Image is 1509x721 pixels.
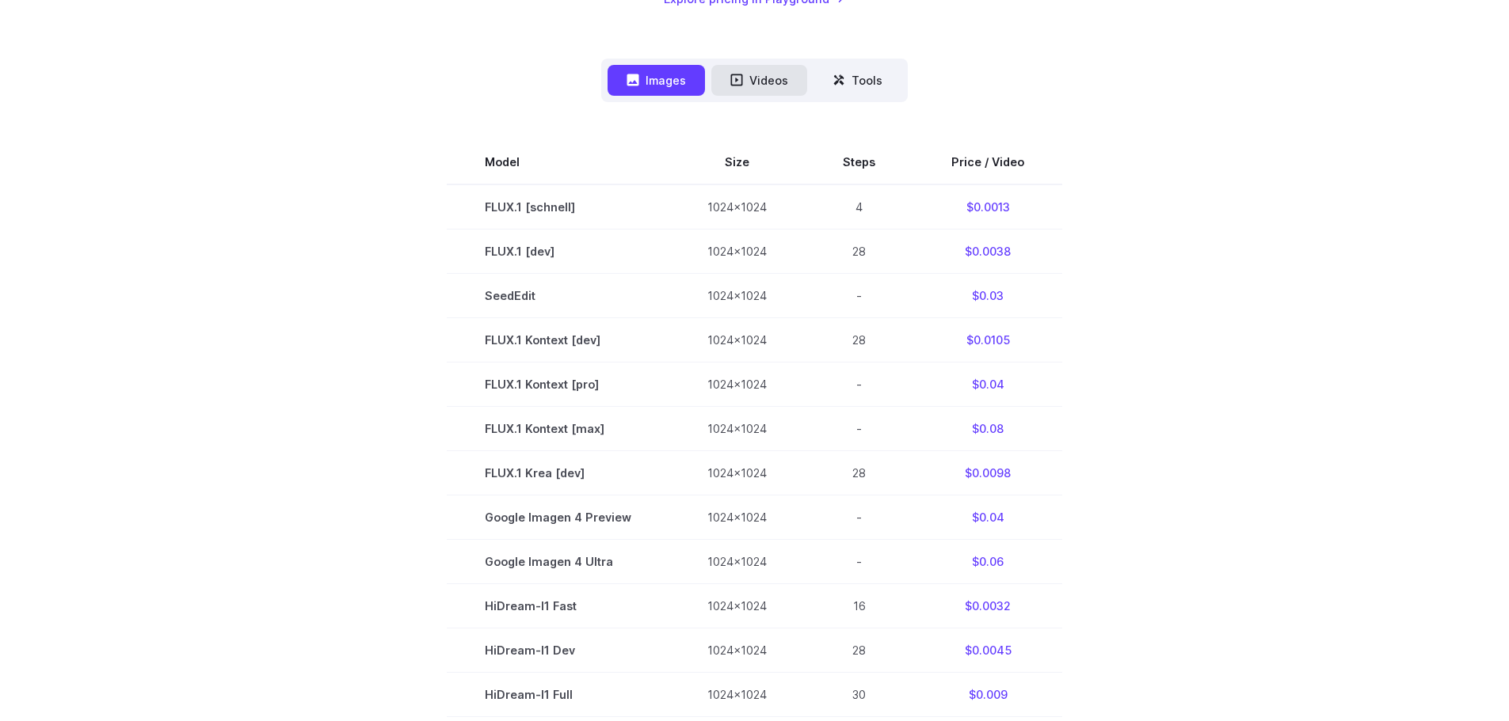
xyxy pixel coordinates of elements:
[805,140,913,184] th: Steps
[447,673,669,717] td: HiDream-I1 Full
[805,584,913,628] td: 16
[913,584,1062,628] td: $0.0032
[805,317,913,362] td: 28
[814,65,901,96] button: Tools
[669,495,805,540] td: 1024x1024
[913,362,1062,406] td: $0.04
[913,495,1062,540] td: $0.04
[669,407,805,451] td: 1024x1024
[805,628,913,673] td: 28
[447,362,669,406] td: FLUX.1 Kontext [pro]
[447,184,669,230] td: FLUX.1 [schnell]
[913,451,1062,495] td: $0.0098
[913,140,1062,184] th: Price / Video
[805,362,913,406] td: -
[669,673,805,717] td: 1024x1024
[608,65,705,96] button: Images
[447,584,669,628] td: HiDream-I1 Fast
[669,229,805,273] td: 1024x1024
[913,407,1062,451] td: $0.08
[913,317,1062,362] td: $0.0105
[669,628,805,673] td: 1024x1024
[805,495,913,540] td: -
[913,673,1062,717] td: $0.009
[669,317,805,362] td: 1024x1024
[447,628,669,673] td: HiDream-I1 Dev
[805,273,913,317] td: -
[669,540,805,584] td: 1024x1024
[913,273,1062,317] td: $0.03
[669,362,805,406] td: 1024x1024
[447,540,669,584] td: Google Imagen 4 Ultra
[447,140,669,184] th: Model
[447,451,669,495] td: FLUX.1 Krea [dev]
[711,65,807,96] button: Videos
[669,273,805,317] td: 1024x1024
[913,184,1062,230] td: $0.0013
[913,540,1062,584] td: $0.06
[913,229,1062,273] td: $0.0038
[805,673,913,717] td: 30
[669,584,805,628] td: 1024x1024
[805,540,913,584] td: -
[805,229,913,273] td: 28
[447,273,669,317] td: SeedEdit
[447,407,669,451] td: FLUX.1 Kontext [max]
[447,317,669,362] td: FLUX.1 Kontext [dev]
[913,628,1062,673] td: $0.0045
[805,407,913,451] td: -
[669,451,805,495] td: 1024x1024
[447,495,669,540] td: Google Imagen 4 Preview
[805,184,913,230] td: 4
[805,451,913,495] td: 28
[447,229,669,273] td: FLUX.1 [dev]
[669,140,805,184] th: Size
[669,184,805,230] td: 1024x1024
